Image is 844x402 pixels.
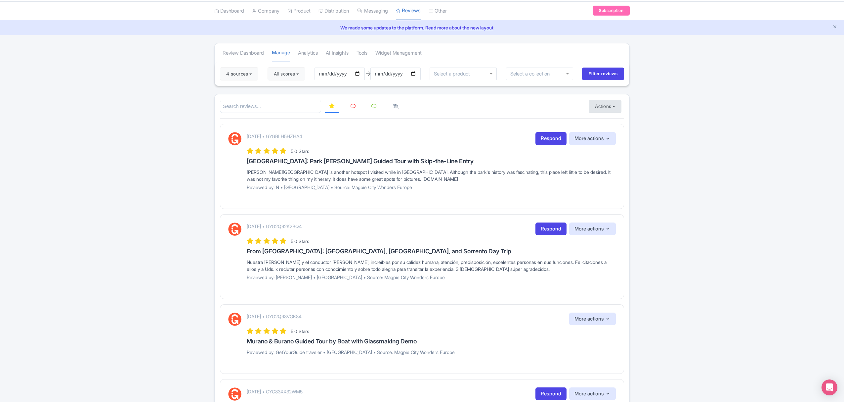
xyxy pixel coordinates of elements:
[357,2,388,20] a: Messaging
[228,387,241,401] img: GetYourGuide Logo
[535,387,567,400] a: Respond
[535,223,567,235] a: Respond
[220,67,258,80] button: 4 sources
[214,2,244,20] a: Dashboard
[247,169,616,182] div: [PERSON_NAME][GEOGRAPHIC_DATA] is another hotspot I visited while in [GEOGRAPHIC_DATA]. Although ...
[434,71,474,77] input: Select a product
[4,24,840,31] a: We made some updates to the platform. Read more about the new layout
[429,2,447,20] a: Other
[357,44,367,62] a: Tools
[569,313,616,326] button: More actions
[252,2,279,20] a: Company
[593,6,630,16] a: Subscription
[287,2,311,20] a: Product
[228,313,241,326] img: GetYourGuide Logo
[326,44,349,62] a: AI Insights
[247,223,302,230] p: [DATE] • GYG2Q92K2BQ4
[228,132,241,145] img: GetYourGuide Logo
[247,274,616,281] p: Reviewed by: [PERSON_NAME] • [GEOGRAPHIC_DATA] • Source: Magpie City Wonders Europe
[832,24,837,31] button: Close announcement
[247,133,302,140] p: [DATE] • GYGBLH5HZHA4
[247,259,616,273] div: Nuestra [PERSON_NAME] y el conductor [PERSON_NAME], increíbles por su calidez humana, atención, p...
[223,44,264,62] a: Review Dashboard
[268,67,306,80] button: All scores
[510,71,554,77] input: Select a collection
[291,148,309,154] span: 5.0 Stars
[569,223,616,235] button: More actions
[247,338,616,345] h3: Murano & Burano Guided Tour by Boat with Glassmaking Demo
[569,132,616,145] button: More actions
[396,2,421,21] a: Reviews
[220,100,321,113] input: Search reviews...
[291,238,309,244] span: 5.0 Stars
[318,2,349,20] a: Distribution
[247,388,303,395] p: [DATE] • GYG83XX32WM5
[247,349,616,356] p: Reviewed by: GetYourGuide traveler • [GEOGRAPHIC_DATA] • Source: Magpie City Wonders Europe
[247,248,616,255] h3: From [GEOGRAPHIC_DATA]: [GEOGRAPHIC_DATA], [GEOGRAPHIC_DATA], and Sorrento Day Trip
[291,328,309,334] span: 5.0 Stars
[228,223,241,236] img: GetYourGuide Logo
[247,313,302,320] p: [DATE] • GYG2Q98VGK84
[569,387,616,400] button: More actions
[298,44,318,62] a: Analytics
[582,68,624,80] input: Filter reviews
[272,44,290,63] a: Manage
[535,132,567,145] a: Respond
[375,44,422,62] a: Widget Management
[822,379,837,395] div: Open Intercom Messenger
[247,158,616,165] h3: [GEOGRAPHIC_DATA]: Park [PERSON_NAME] Guided Tour with Skip-the-Line Entry
[589,100,621,113] button: Actions
[247,184,616,191] p: Reviewed by: N • [GEOGRAPHIC_DATA] • Source: Magpie City Wonders Europe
